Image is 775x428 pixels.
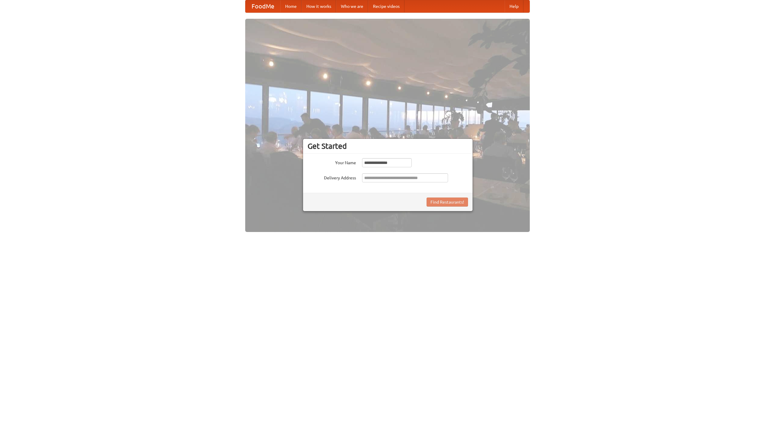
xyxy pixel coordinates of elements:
a: How it works [302,0,336,12]
a: Help [505,0,523,12]
a: Recipe videos [368,0,404,12]
h3: Get Started [308,142,468,151]
a: Home [280,0,302,12]
label: Delivery Address [308,173,356,181]
label: Your Name [308,158,356,166]
a: Who we are [336,0,368,12]
button: Find Restaurants! [427,198,468,207]
a: FoodMe [246,0,280,12]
